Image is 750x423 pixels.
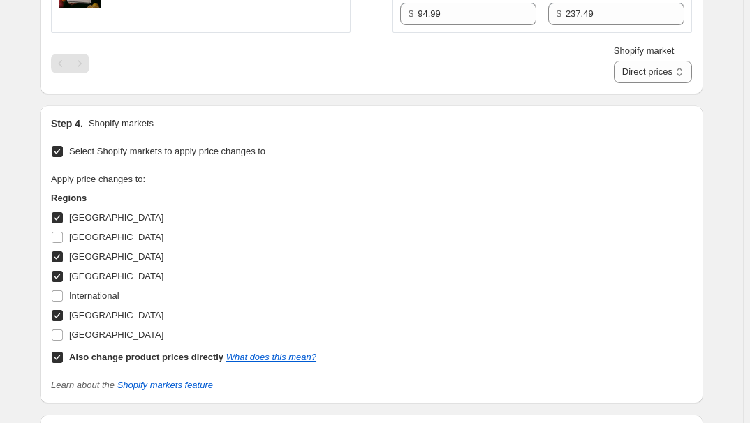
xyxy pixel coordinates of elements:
[409,8,413,19] span: $
[117,380,213,390] a: Shopify markets feature
[69,329,163,340] span: [GEOGRAPHIC_DATA]
[89,117,154,131] p: Shopify markets
[51,117,83,131] h2: Step 4.
[557,8,561,19] span: $
[51,174,145,184] span: Apply price changes to:
[226,352,316,362] a: What does this mean?
[69,146,265,156] span: Select Shopify markets to apply price changes to
[69,271,163,281] span: [GEOGRAPHIC_DATA]
[51,380,213,390] i: Learn about the
[614,45,675,56] span: Shopify market
[51,191,316,205] h3: Regions
[69,251,163,262] span: [GEOGRAPHIC_DATA]
[69,310,163,320] span: [GEOGRAPHIC_DATA]
[69,212,163,223] span: [GEOGRAPHIC_DATA]
[51,54,89,73] nav: Pagination
[69,232,163,242] span: [GEOGRAPHIC_DATA]
[69,352,223,362] b: Also change product prices directly
[69,290,119,301] span: International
